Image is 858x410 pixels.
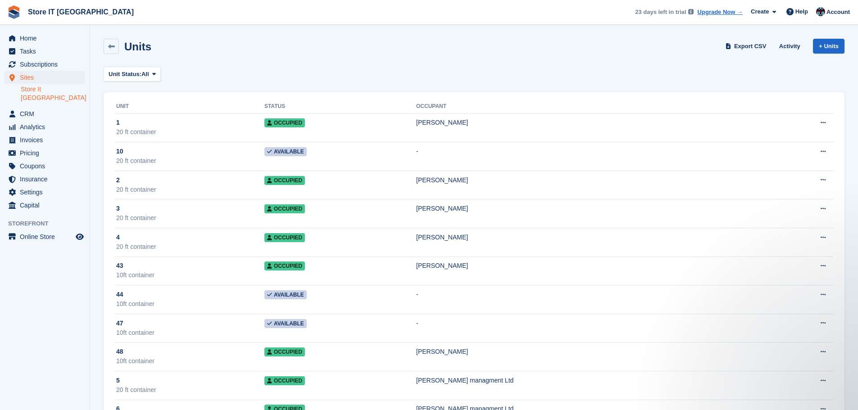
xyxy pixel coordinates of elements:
[116,147,123,156] span: 10
[5,58,85,71] a: menu
[5,147,85,159] a: menu
[116,299,264,309] div: 10ft container
[5,230,85,243] a: menu
[416,204,766,213] div: [PERSON_NAME]
[141,70,149,79] span: All
[20,45,74,58] span: Tasks
[5,199,85,212] a: menu
[5,160,85,172] a: menu
[416,314,766,342] td: -
[5,173,85,185] a: menu
[114,99,264,114] th: Unit
[264,319,307,328] span: Available
[5,32,85,45] a: menu
[416,99,766,114] th: Occupant
[20,108,74,120] span: CRM
[416,233,766,242] div: [PERSON_NAME]
[20,173,74,185] span: Insurance
[416,347,766,356] div: [PERSON_NAME]
[116,290,123,299] span: 44
[116,376,120,385] span: 5
[116,242,264,252] div: 20 ft container
[416,261,766,270] div: [PERSON_NAME]
[795,7,808,16] span: Help
[264,147,307,156] span: Available
[116,213,264,223] div: 20 ft container
[7,5,21,19] img: stora-icon-8386f47178a22dfd0bd8f6a31ec36ba5ce8667c1dd55bd0f319d3a0aa187defe.svg
[116,356,264,366] div: 10ft container
[5,71,85,84] a: menu
[20,230,74,243] span: Online Store
[109,70,141,79] span: Unit Status:
[264,176,305,185] span: Occupied
[635,8,686,17] span: 23 days left in trial
[751,7,769,16] span: Create
[116,319,123,328] span: 47
[5,186,85,198] a: menu
[116,204,120,213] span: 3
[20,186,74,198] span: Settings
[264,233,305,242] span: Occupied
[116,328,264,338] div: 10ft container
[5,108,85,120] a: menu
[116,233,120,242] span: 4
[116,185,264,194] div: 20 ft container
[264,99,416,114] th: Status
[20,134,74,146] span: Invoices
[264,376,305,385] span: Occupied
[5,45,85,58] a: menu
[416,176,766,185] div: [PERSON_NAME]
[116,127,264,137] div: 20 ft container
[5,134,85,146] a: menu
[20,199,74,212] span: Capital
[416,376,766,385] div: [PERSON_NAME] managment Ltd
[776,39,804,54] a: Activity
[816,7,825,16] img: James Campbell Adamson
[116,118,120,127] span: 1
[20,160,74,172] span: Coupons
[20,121,74,133] span: Analytics
[416,285,766,314] td: -
[104,67,161,81] button: Unit Status: All
[688,9,694,14] img: icon-info-grey-7440780725fd019a000dd9b08b2336e03edf1995a4989e88bcd33f0948082b44.svg
[124,41,151,53] h2: Units
[21,85,85,102] a: Store It [GEOGRAPHIC_DATA]
[20,58,74,71] span: Subscriptions
[264,290,307,299] span: Available
[264,347,305,356] span: Occupied
[698,8,743,17] a: Upgrade Now →
[813,39,844,54] a: + Units
[264,118,305,127] span: Occupied
[116,385,264,395] div: 20 ft container
[416,118,766,127] div: [PERSON_NAME]
[20,71,74,84] span: Sites
[24,5,137,19] a: Store IT [GEOGRAPHIC_DATA]
[734,42,767,51] span: Export CSV
[116,347,123,356] span: 48
[116,176,120,185] span: 2
[826,8,850,17] span: Account
[416,142,766,171] td: -
[20,147,74,159] span: Pricing
[5,121,85,133] a: menu
[20,32,74,45] span: Home
[116,270,264,280] div: 10ft container
[8,219,90,228] span: Storefront
[724,39,770,54] a: Export CSV
[264,204,305,213] span: Occupied
[264,261,305,270] span: Occupied
[74,231,85,242] a: Preview store
[116,156,264,166] div: 20 ft container
[116,261,123,270] span: 43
